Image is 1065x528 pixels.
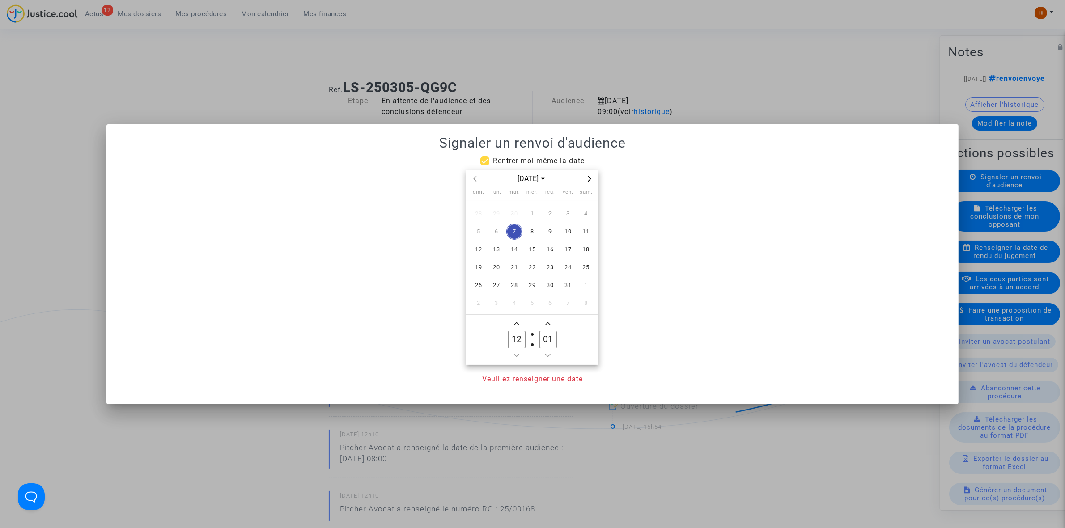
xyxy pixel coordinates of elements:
td: 9 octobre 2025 [541,223,559,241]
td: 8 novembre 2025 [577,294,595,312]
span: 30 [506,206,522,222]
span: 12 [471,241,487,258]
td: 7 octobre 2025 [505,223,523,241]
td: 30 septembre 2025 [505,205,523,223]
span: 6 [488,224,505,240]
span: 8 [524,224,540,240]
td: 7 novembre 2025 [559,294,577,312]
span: 1 [578,277,594,293]
span: 24 [560,259,576,275]
td: 27 octobre 2025 [488,276,505,294]
td: 16 octobre 2025 [541,241,559,258]
button: Add a hour [511,318,522,329]
span: lun. [492,189,501,195]
td: 21 octobre 2025 [505,258,523,276]
span: 23 [542,259,558,275]
td: 22 octobre 2025 [523,258,541,276]
td: 15 octobre 2025 [523,241,541,258]
span: 5 [524,295,540,311]
td: 17 octobre 2025 [559,241,577,258]
span: 26 [471,277,487,293]
span: 30 [542,277,558,293]
span: 3 [560,206,576,222]
span: 20 [488,259,505,275]
span: Veuillez renseigner une date [482,375,583,383]
span: 13 [488,241,505,258]
span: jeu. [545,189,555,195]
span: 14 [506,241,522,258]
td: 29 septembre 2025 [488,205,505,223]
td: 28 septembre 2025 [470,205,488,223]
span: ven. [563,189,573,195]
span: 4 [578,206,594,222]
th: dimanche [470,188,488,201]
span: 3 [488,295,505,311]
td: 24 octobre 2025 [559,258,577,276]
span: 16 [542,241,558,258]
span: 10 [560,224,576,240]
button: Next month [584,173,595,185]
span: 31 [560,277,576,293]
td: 25 octobre 2025 [577,258,595,276]
button: Minus a minute [543,350,553,361]
span: 8 [578,295,594,311]
th: samedi [577,188,595,201]
td: 6 novembre 2025 [541,294,559,312]
td: 1 novembre 2025 [577,276,595,294]
span: 6 [542,295,558,311]
span: Rentrer moi-même la date [493,156,585,165]
span: 4 [506,295,522,311]
span: 11 [578,224,594,240]
span: 29 [524,277,540,293]
td: 5 octobre 2025 [470,223,488,241]
td: 30 octobre 2025 [541,276,559,294]
th: vendredi [559,188,577,201]
th: mercredi [523,188,541,201]
span: 1 [524,206,540,222]
td: 18 octobre 2025 [577,241,595,258]
td: 13 octobre 2025 [488,241,505,258]
td: 26 octobre 2025 [470,276,488,294]
span: 2 [542,206,558,222]
td: 6 octobre 2025 [488,223,505,241]
span: 19 [471,259,487,275]
td: 19 octobre 2025 [470,258,488,276]
td: 3 octobre 2025 [559,205,577,223]
span: 7 [560,295,576,311]
td: 29 octobre 2025 [523,276,541,294]
button: Previous month [470,173,480,185]
button: Choose month and year [514,173,551,184]
span: 9 [542,224,558,240]
span: sam. [580,189,593,195]
span: 15 [524,241,540,258]
th: jeudi [541,188,559,201]
td: 28 octobre 2025 [505,276,523,294]
td: 2 novembre 2025 [470,294,488,312]
span: 5 [471,224,487,240]
span: 18 [578,241,594,258]
span: 28 [506,277,522,293]
td: 1 octobre 2025 [523,205,541,223]
span: 17 [560,241,576,258]
span: mer. [526,189,538,195]
td: 12 octobre 2025 [470,241,488,258]
td: 23 octobre 2025 [541,258,559,276]
h1: Signaler un renvoi d'audience [117,135,948,151]
span: 29 [488,206,505,222]
span: 25 [578,259,594,275]
span: 22 [524,259,540,275]
td: 4 novembre 2025 [505,294,523,312]
td: 4 octobre 2025 [577,205,595,223]
td: 20 octobre 2025 [488,258,505,276]
span: 21 [506,259,522,275]
iframe: Help Scout Beacon - Open [18,483,45,510]
span: 27 [488,277,505,293]
button: Add a minute [543,318,553,329]
span: 28 [471,206,487,222]
td: 2 octobre 2025 [541,205,559,223]
td: 10 octobre 2025 [559,223,577,241]
th: mardi [505,188,523,201]
span: dim. [473,189,484,195]
span: 7 [506,224,522,240]
td: 5 novembre 2025 [523,294,541,312]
